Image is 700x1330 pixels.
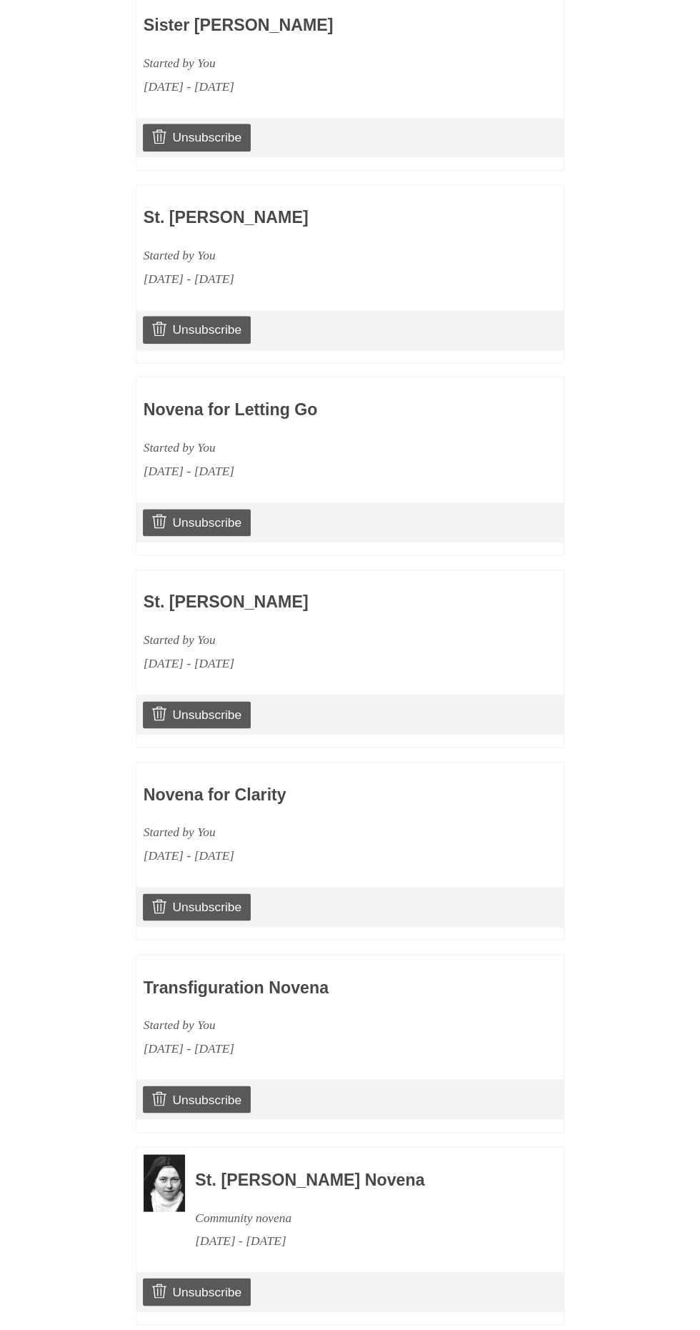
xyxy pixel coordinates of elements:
[144,401,474,420] h3: Novena for Letting Go
[144,1154,185,1211] img: Novena image
[143,1278,251,1305] a: Unsubscribe
[144,75,474,99] div: [DATE] - [DATE]
[144,593,474,612] h3: St. [PERSON_NAME]
[144,267,474,291] div: [DATE] - [DATE]
[195,1229,525,1252] div: [DATE] - [DATE]
[144,978,474,997] h3: Transfiguration Novena
[143,1086,251,1113] a: Unsubscribe
[144,786,474,805] h3: Novena for Clarity
[144,244,474,267] div: Started by You
[195,1171,525,1189] h3: St. [PERSON_NAME] Novena
[144,436,474,460] div: Started by You
[143,124,251,151] a: Unsubscribe
[144,844,474,868] div: [DATE] - [DATE]
[144,1013,474,1036] div: Started by You
[143,893,251,920] a: Unsubscribe
[144,51,474,75] div: Started by You
[195,1206,525,1229] div: Community novena
[144,460,474,483] div: [DATE] - [DATE]
[144,209,474,227] h3: St. [PERSON_NAME]
[143,316,251,343] a: Unsubscribe
[143,509,251,536] a: Unsubscribe
[144,628,474,652] div: Started by You
[144,1036,474,1060] div: [DATE] - [DATE]
[144,652,474,675] div: [DATE] - [DATE]
[144,16,474,35] h3: Sister [PERSON_NAME]
[144,820,474,844] div: Started by You
[143,701,251,728] a: Unsubscribe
